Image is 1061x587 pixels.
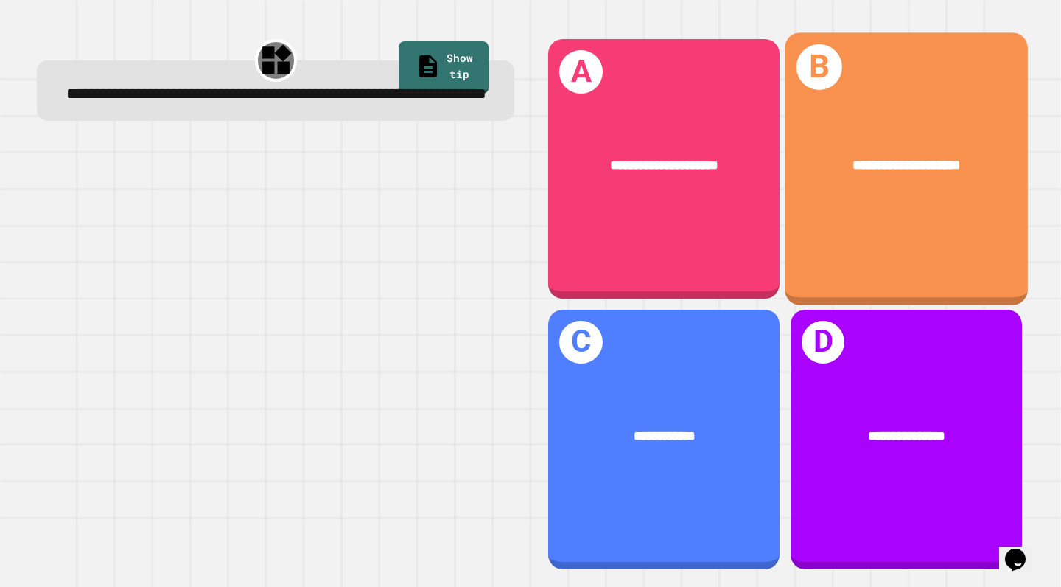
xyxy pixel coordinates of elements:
h1: B [796,44,842,90]
h1: A [559,50,603,94]
h1: C [559,321,603,364]
h1: D [802,321,845,364]
iframe: chat widget [999,528,1046,572]
a: Show tip [399,41,489,93]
